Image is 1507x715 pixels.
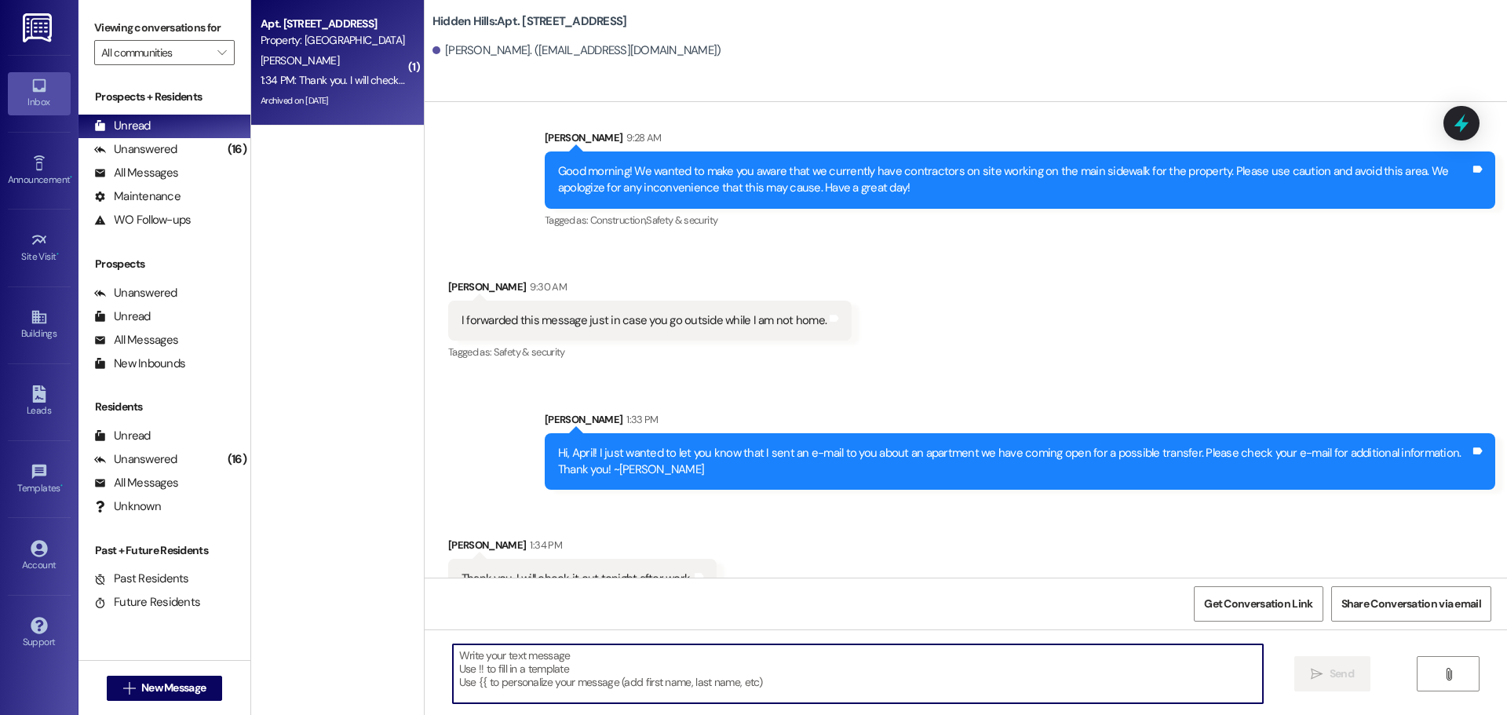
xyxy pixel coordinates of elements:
[558,445,1470,479] div: Hi, April! I just wanted to let you know that I sent an e-mail to you about an apartment we have ...
[70,172,72,183] span: •
[94,188,181,205] div: Maintenance
[94,16,235,40] label: Viewing conversations for
[8,381,71,423] a: Leads
[545,411,1495,433] div: [PERSON_NAME]
[23,13,55,42] img: ResiDesk Logo
[94,285,177,301] div: Unanswered
[545,130,1495,151] div: [PERSON_NAME]
[217,46,226,59] i: 
[224,137,250,162] div: (16)
[94,498,161,515] div: Unknown
[1341,596,1481,612] span: Share Conversation via email
[94,118,151,134] div: Unread
[78,89,250,105] div: Prospects + Residents
[78,256,250,272] div: Prospects
[261,32,406,49] div: Property: [GEOGRAPHIC_DATA]
[8,535,71,578] a: Account
[101,40,210,65] input: All communities
[94,212,191,228] div: WO Follow-ups
[1294,656,1370,691] button: Send
[448,537,717,559] div: [PERSON_NAME]
[622,411,658,428] div: 1:33 PM
[94,594,200,611] div: Future Residents
[94,141,177,158] div: Unanswered
[78,542,250,559] div: Past + Future Residents
[57,249,59,260] span: •
[432,42,721,59] div: [PERSON_NAME]. ([EMAIL_ADDRESS][DOMAIN_NAME])
[1331,586,1491,622] button: Share Conversation via email
[94,428,151,444] div: Unread
[8,227,71,269] a: Site Visit •
[94,165,178,181] div: All Messages
[8,612,71,655] a: Support
[432,13,627,30] b: Hidden Hills: Apt. [STREET_ADDRESS]
[622,130,661,146] div: 9:28 AM
[1204,596,1312,612] span: Get Conversation Link
[259,91,407,111] div: Archived on [DATE]
[94,332,178,348] div: All Messages
[526,537,561,553] div: 1:34 PM
[94,571,189,587] div: Past Residents
[94,356,185,372] div: New Inbounds
[94,475,178,491] div: All Messages
[462,571,692,587] div: Thank you. I will check it out tonight after work.
[123,682,135,695] i: 
[224,447,250,472] div: (16)
[94,308,151,325] div: Unread
[60,480,63,491] span: •
[8,304,71,346] a: Buildings
[1330,666,1354,682] span: Send
[261,16,406,32] div: Apt. [STREET_ADDRESS]
[462,312,826,329] div: I forwarded this message just in case you go outside while I am not home.
[494,345,565,359] span: Safety & security
[1443,668,1454,680] i: 
[141,680,206,696] span: New Message
[8,72,71,115] a: Inbox
[1194,586,1323,622] button: Get Conversation Link
[94,451,177,468] div: Unanswered
[1311,668,1323,680] i: 
[78,399,250,415] div: Residents
[8,458,71,501] a: Templates •
[107,676,223,701] button: New Message
[646,213,717,227] span: Safety & security
[545,209,1495,232] div: Tagged as:
[526,279,566,295] div: 9:30 AM
[590,213,647,227] span: Construction ,
[261,73,509,87] div: 1:34 PM: Thank you. I will check it out tonight after work.
[558,163,1470,197] div: Good morning! We wanted to make you aware that we currently have contractors on site working on t...
[448,341,852,363] div: Tagged as:
[448,279,852,301] div: [PERSON_NAME]
[261,53,339,67] span: [PERSON_NAME]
